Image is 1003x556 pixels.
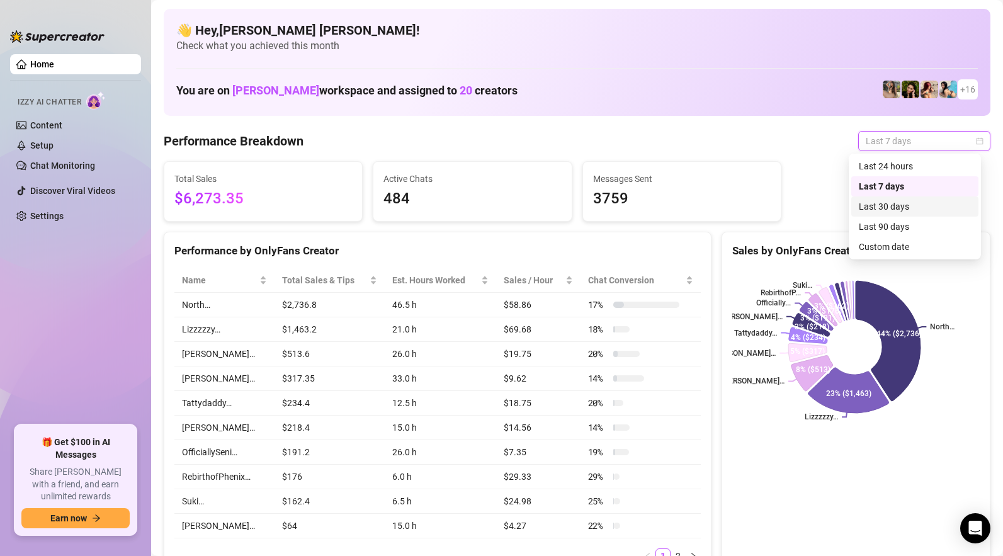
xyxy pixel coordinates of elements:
img: playfuldimples (@playfuldimples) [902,81,919,98]
span: 14 % [588,372,608,385]
span: 22 % [588,519,608,533]
div: Custom date [859,240,971,254]
text: [PERSON_NAME]… [713,349,776,358]
div: Last 30 days [851,196,978,217]
button: Earn nowarrow-right [21,508,130,528]
span: Izzy AI Chatter [18,96,81,108]
span: Sales / Hour [504,273,563,287]
img: AI Chatter [86,91,106,110]
td: $19.75 [496,342,581,366]
td: $58.86 [496,293,581,317]
div: Last 7 days [851,176,978,196]
td: RebirthofPhenix… [174,465,275,489]
td: $29.33 [496,465,581,489]
span: Check what you achieved this month [176,39,978,53]
div: Last 24 hours [851,156,978,176]
span: $6,273.35 [174,187,352,211]
span: Total Sales [174,172,352,186]
div: Sales by OnlyFans Creator [732,242,980,259]
th: Name [174,268,275,293]
td: [PERSON_NAME]… [174,342,275,366]
div: Last 24 hours [859,159,971,173]
span: Earn now [50,513,87,523]
div: Performance by OnlyFans Creator [174,242,701,259]
span: 20 % [588,347,608,361]
td: $176 [275,465,385,489]
div: Last 90 days [851,217,978,237]
span: 18 % [588,322,608,336]
h4: Performance Breakdown [164,132,303,150]
text: Officially... [756,299,791,308]
td: $191.2 [275,440,385,465]
span: 17 % [588,298,608,312]
td: $64 [275,514,385,538]
span: 29 % [588,470,608,484]
div: Last 30 days [859,200,971,213]
td: [PERSON_NAME]… [174,416,275,440]
text: [PERSON_NAME]… [720,312,783,321]
div: Last 7 days [859,179,971,193]
td: $4.27 [496,514,581,538]
td: $218.4 [275,416,385,440]
th: Total Sales & Tips [275,268,385,293]
span: 19 % [588,445,608,459]
td: OfficiallySeni… [174,440,275,465]
td: 15.0 h [385,416,496,440]
a: Settings [30,211,64,221]
img: emilylou (@emilyylouu) [883,81,900,98]
a: Chat Monitoring [30,161,95,171]
a: Discover Viral Videos [30,186,115,196]
a: Home [30,59,54,69]
h1: You are on workspace and assigned to creators [176,84,518,98]
span: Active Chats [383,172,561,186]
span: 484 [383,187,561,211]
td: Lizzzzzy… [174,317,275,342]
td: $69.68 [496,317,581,342]
td: 33.0 h [385,366,496,391]
span: 20 % [588,396,608,410]
div: Last 90 days [859,220,971,234]
td: 26.0 h [385,440,496,465]
h4: 👋 Hey, [PERSON_NAME] [PERSON_NAME] ! [176,21,978,39]
text: Suki… [793,281,812,290]
div: Open Intercom Messenger [960,513,990,543]
td: $317.35 [275,366,385,391]
span: Total Sales & Tips [282,273,368,287]
span: Last 7 days [866,132,983,150]
span: calendar [976,137,983,145]
span: 25 % [588,494,608,508]
span: arrow-right [92,514,101,523]
div: Custom date [851,237,978,257]
td: 46.5 h [385,293,496,317]
text: Lizzzzzy… [805,412,838,421]
span: Chat Conversion [588,273,683,287]
td: $234.4 [275,391,385,416]
td: Tattydaddy… [174,391,275,416]
td: $513.6 [275,342,385,366]
span: 14 % [588,421,608,434]
td: [PERSON_NAME]… [174,514,275,538]
div: Est. Hours Worked [392,273,479,287]
span: [PERSON_NAME] [232,84,319,97]
img: logo-BBDzfeDw.svg [10,30,105,43]
td: $9.62 [496,366,581,391]
td: 6.0 h [385,465,496,489]
span: 20 [460,84,472,97]
td: 21.0 h [385,317,496,342]
text: RebirthofP... [761,288,801,297]
span: Share [PERSON_NAME] with a friend, and earn unlimited rewards [21,466,130,503]
text: Tattydaddy… [734,329,777,338]
td: 26.0 h [385,342,496,366]
span: 🎁 Get $100 in AI Messages [21,436,130,461]
span: Messages Sent [593,172,771,186]
td: [PERSON_NAME]… [174,366,275,391]
td: Suki… [174,489,275,514]
td: $24.98 [496,489,581,514]
text: [PERSON_NAME]… [722,377,785,386]
text: North… [930,322,955,331]
td: 15.0 h [385,514,496,538]
td: $1,463.2 [275,317,385,342]
a: Content [30,120,62,130]
th: Chat Conversion [581,268,701,293]
td: 6.5 h [385,489,496,514]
